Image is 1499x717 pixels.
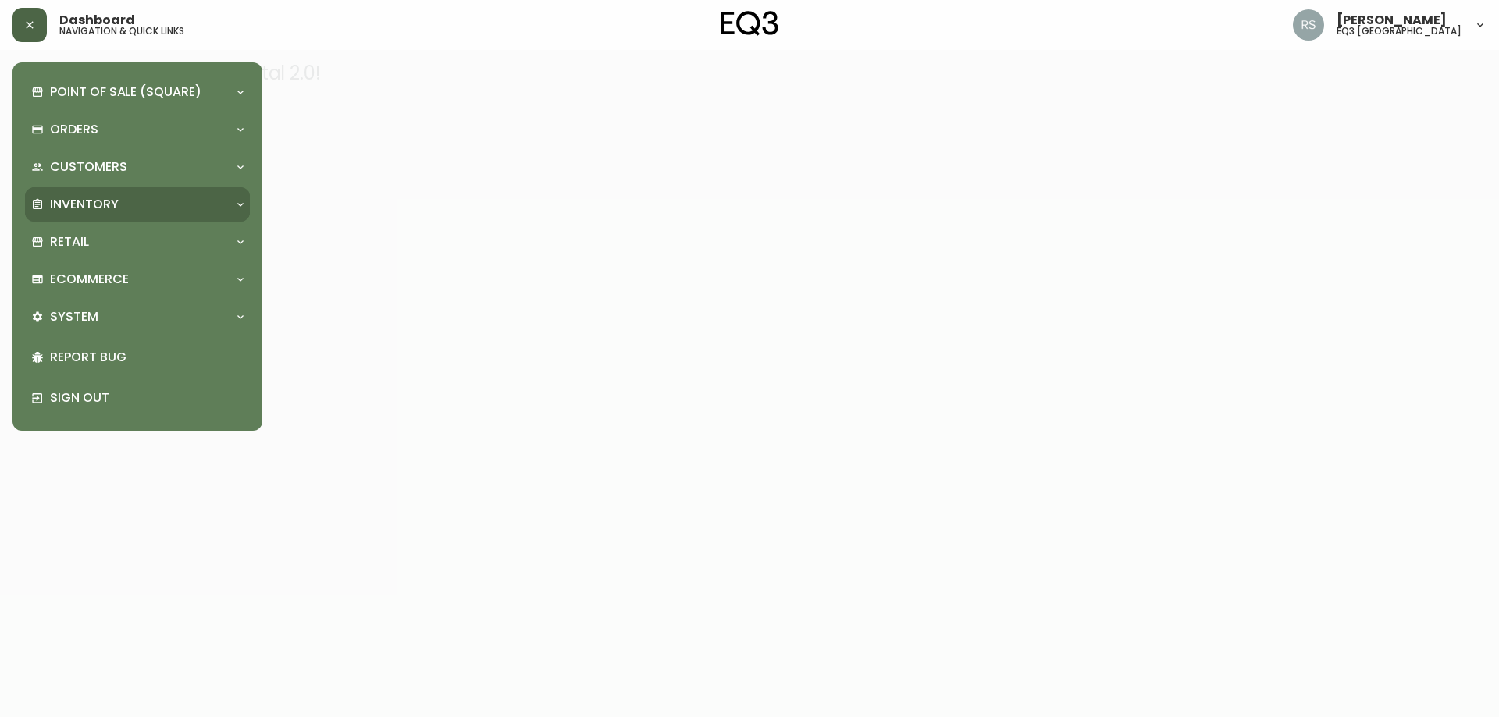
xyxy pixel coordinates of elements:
[25,262,250,296] div: Ecommerce
[1337,27,1462,36] h5: eq3 [GEOGRAPHIC_DATA]
[25,150,250,184] div: Customers
[25,225,250,259] div: Retail
[25,112,250,147] div: Orders
[50,308,98,325] p: System
[25,75,250,109] div: Point of Sale (Square)
[50,233,89,250] p: Retail
[25,378,250,418] div: Sign Out
[50,121,98,138] p: Orders
[50,158,127,176] p: Customers
[50,349,244,366] p: Report Bug
[59,14,135,27] span: Dashboard
[721,11,778,36] img: logo
[50,196,119,213] p: Inventory
[50,271,129,288] p: Ecommerce
[25,300,250,334] div: System
[25,187,250,222] div: Inventory
[50,83,201,101] p: Point of Sale (Square)
[50,389,244,406] p: Sign Out
[59,27,184,36] h5: navigation & quick links
[25,337,250,378] div: Report Bug
[1293,9,1324,41] img: 8fb1f8d3fb383d4dec505d07320bdde0
[1337,14,1447,27] span: [PERSON_NAME]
